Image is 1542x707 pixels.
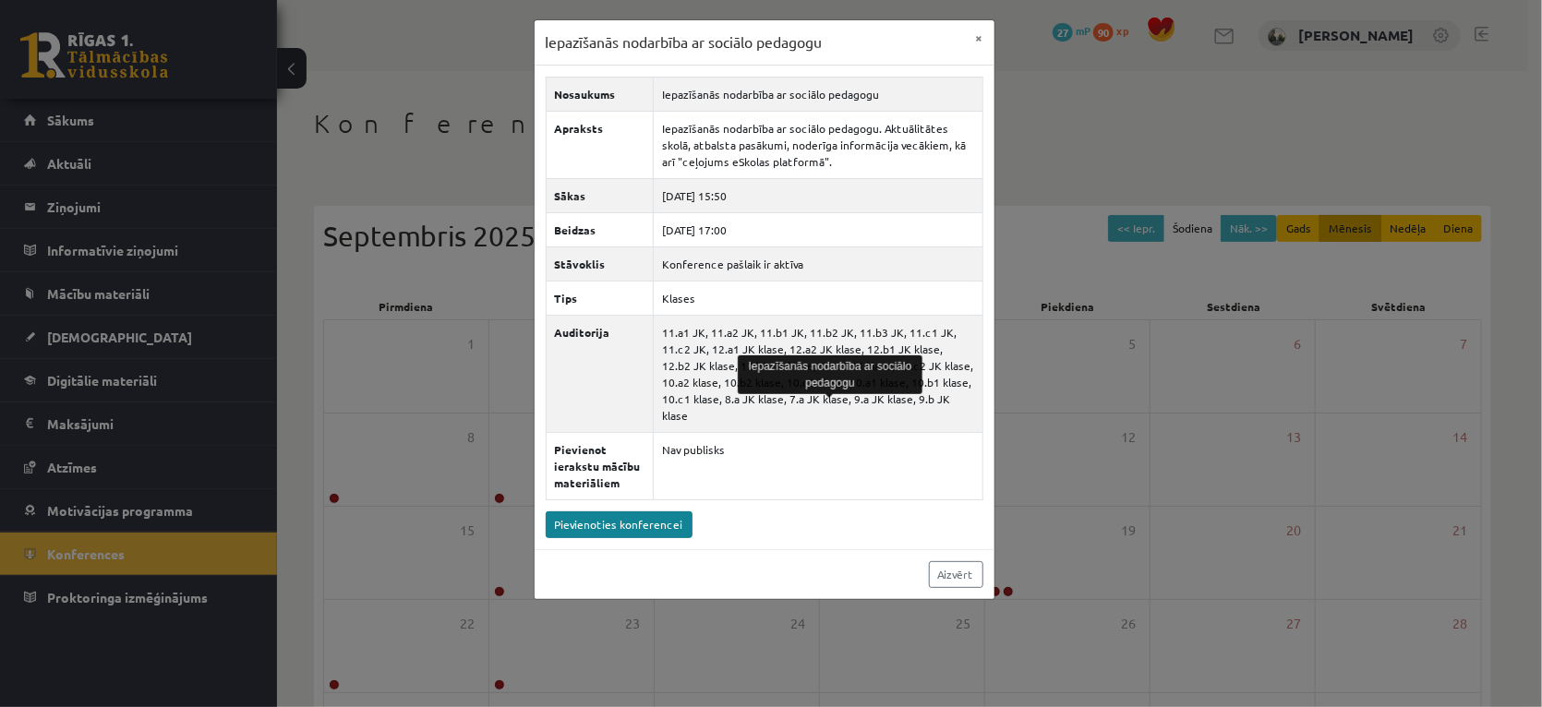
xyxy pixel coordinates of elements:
th: Stāvoklis [546,246,653,281]
th: Beidzas [546,212,653,246]
th: Sākas [546,178,653,212]
td: Klases [653,281,982,315]
th: Auditorija [546,315,653,432]
button: × [965,20,994,55]
td: Konference pašlaik ir aktīva [653,246,982,281]
div: Iepazīšanās nodarbība ar sociālo pedagogu [738,355,922,394]
td: [DATE] 15:50 [653,178,982,212]
td: Iepazīšanās nodarbība ar sociālo pedagogu. Aktuālitātes skolā, atbalsta pasākumi, noderīga inform... [653,111,982,178]
th: Pievienot ierakstu mācību materiāliem [546,432,653,499]
th: Nosaukums [546,77,653,111]
td: [DATE] 17:00 [653,212,982,246]
h3: Iepazīšanās nodarbība ar sociālo pedagogu [546,31,823,54]
td: Nav publisks [653,432,982,499]
td: Iepazīšanās nodarbība ar sociālo pedagogu [653,77,982,111]
th: Apraksts [546,111,653,178]
td: 11.a1 JK, 11.a2 JK, 11.b1 JK, 11.b2 JK, 11.b3 JK, 11.c1 JK, 11.c2 JK, 12.a1 JK klase, 12.a2 JK kl... [653,315,982,432]
a: Aizvērt [929,561,983,588]
th: Tips [546,281,653,315]
a: Pievienoties konferencei [546,511,693,538]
